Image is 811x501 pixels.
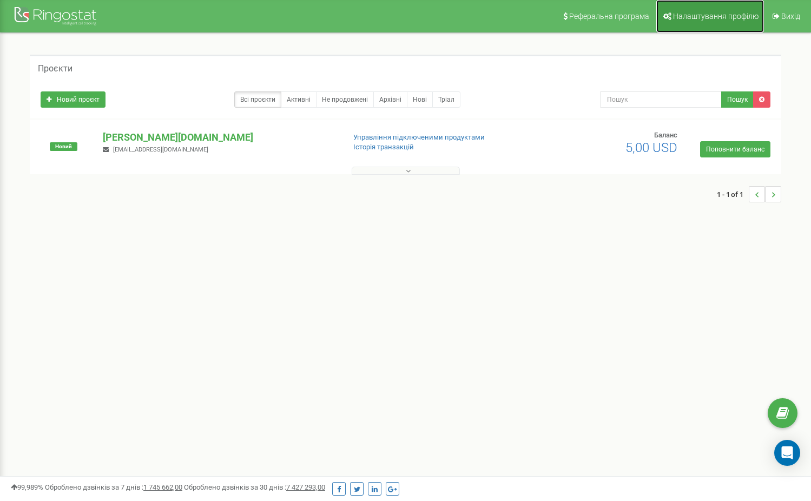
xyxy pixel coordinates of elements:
[407,91,433,108] a: Нові
[286,483,325,491] u: 7 427 293,00
[45,483,182,491] span: Оброблено дзвінків за 7 днів :
[600,91,722,108] input: Пошук
[625,140,677,155] span: 5,00 USD
[373,91,407,108] a: Архівні
[353,133,485,141] a: Управління підключеними продуктами
[281,91,317,108] a: Активні
[38,64,72,74] h5: Проєкти
[700,141,770,157] a: Поповнити баланс
[234,91,281,108] a: Всі проєкти
[673,12,759,21] span: Налаштування профілю
[316,91,374,108] a: Не продовжені
[353,143,414,151] a: Історія транзакцій
[113,146,208,153] span: [EMAIL_ADDRESS][DOMAIN_NAME]
[717,175,781,213] nav: ...
[50,142,77,151] span: Новий
[103,130,335,144] p: [PERSON_NAME][DOMAIN_NAME]
[143,483,182,491] u: 1 745 662,00
[11,483,43,491] span: 99,989%
[717,186,749,202] span: 1 - 1 of 1
[569,12,649,21] span: Реферальна програма
[41,91,106,108] a: Новий проєкт
[721,91,754,108] button: Пошук
[774,440,800,466] div: Open Intercom Messenger
[654,131,677,139] span: Баланс
[781,12,800,21] span: Вихід
[184,483,325,491] span: Оброблено дзвінків за 30 днів :
[432,91,460,108] a: Тріал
